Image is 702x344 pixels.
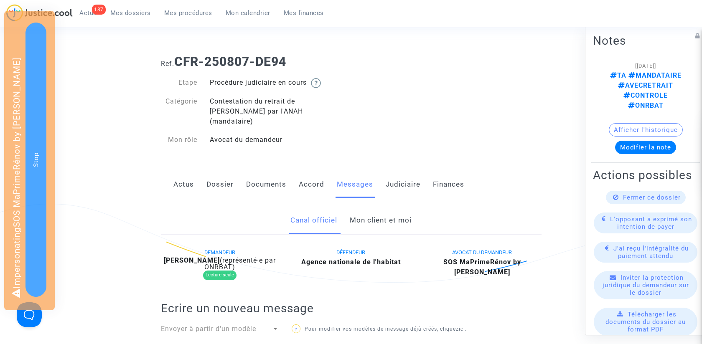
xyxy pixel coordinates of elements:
div: Avocat du demandeur [203,135,351,145]
div: Catégorie [155,96,204,126]
span: Fermer ce dossier [623,194,681,201]
a: Mes procédures [158,7,219,19]
a: Accord [299,171,324,198]
a: Messages [337,171,373,198]
h2: Actions possibles [593,168,698,182]
div: Procédure judiciaire en cours [203,78,351,88]
div: Impersonating [4,11,55,310]
span: Mes finances [284,9,324,17]
span: ONRBAT [628,101,664,109]
iframe: Help Scout Beacon - Open [17,302,42,327]
a: Mes dossiers [104,7,158,19]
span: Mon calendrier [226,9,270,17]
span: Stop [32,152,40,167]
span: DEMANDEUR [204,249,235,255]
a: Mon client et moi [350,207,412,234]
span: Actus [79,9,97,17]
span: AVECRETRAIT [618,81,673,89]
span: [[DATE]] [635,63,656,69]
div: Mon rôle [155,135,204,145]
div: Contestation du retrait de [PERSON_NAME] par l'ANAH (mandataire) [203,96,351,126]
div: 137 [92,5,106,15]
span: (représenté·e par ONRBAT) [204,256,276,271]
a: 137Actus [73,7,104,19]
a: Actus [173,171,194,198]
b: SOS MaPrimeRénov by [PERSON_NAME] [443,258,521,276]
h2: Notes [593,33,698,48]
span: Télécharger les documents du dossier au format PDF [605,311,686,333]
b: CFR-250807-DE94 [174,54,286,69]
p: Pour modifier vos modèles de message déjà créés, cliquez . [292,324,476,334]
a: Mes finances [277,7,331,19]
span: J'ai reçu l'intégralité du paiement attendu [613,245,689,260]
span: TA [610,71,626,79]
h2: Ecrire un nouveau message [161,301,542,316]
span: ? [295,327,298,331]
span: MANDATAIRE [626,71,682,79]
img: help.svg [311,78,321,88]
div: Lecture seule [203,271,237,280]
a: Dossier [206,171,234,198]
span: Ref. [161,60,174,68]
span: Mes procédures [164,9,212,17]
span: L'opposant a exprimé son intention de payer [610,215,692,230]
button: Modifier la note [615,141,676,154]
a: Judiciaire [386,171,420,198]
span: Mes dossiers [110,9,151,17]
a: Finances [433,171,464,198]
span: CONTROLE [623,91,668,99]
a: Documents [246,171,286,198]
a: Canal officiel [290,207,337,234]
span: DÉFENDEUR [336,249,365,255]
button: Afficher l'historique [609,123,683,137]
span: AVOCAT DU DEMANDEUR [452,249,512,255]
button: Stop [25,23,46,297]
span: Inviter la protection juridique du demandeur sur le dossier [603,274,689,296]
div: Etape [155,78,204,88]
a: Mon calendrier [219,7,277,19]
a: ici [459,326,465,332]
b: [PERSON_NAME] [164,256,220,264]
img: jc-logo.svg [6,4,73,21]
span: Envoyer à partir d'un modèle [161,325,256,333]
b: Agence nationale de l'habitat [301,258,401,266]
